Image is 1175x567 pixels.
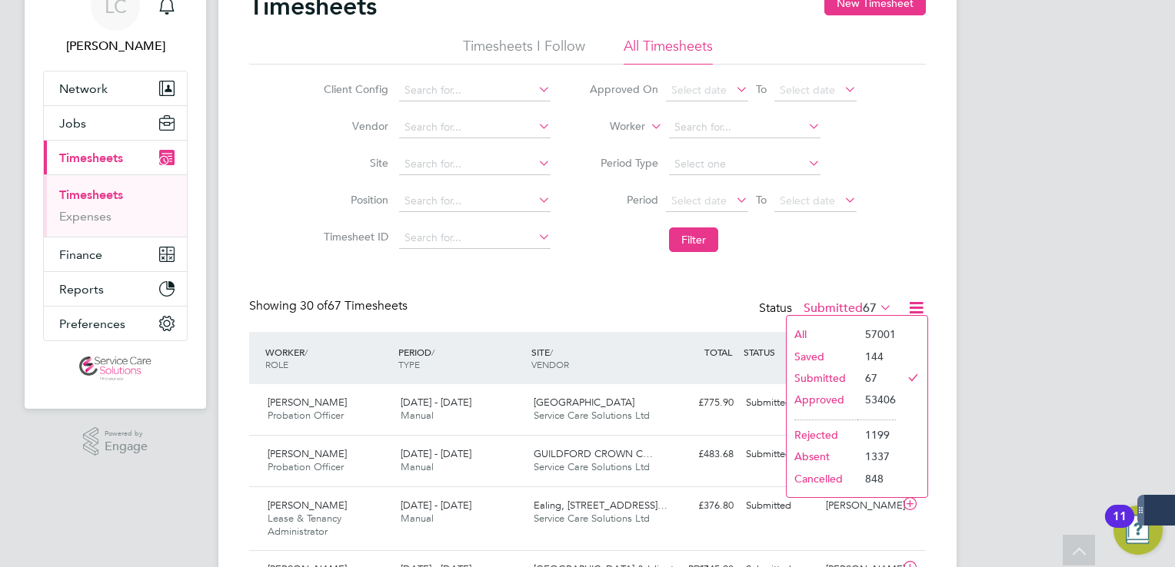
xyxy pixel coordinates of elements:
[589,156,658,170] label: Period Type
[59,247,102,262] span: Finance
[589,82,658,96] label: Approved On
[268,460,344,473] span: Probation Officer
[534,447,653,460] span: GUILDFORD CROWN C…
[265,358,288,370] span: ROLE
[751,190,771,210] span: To
[463,37,585,65] li: Timesheets I Follow
[740,390,820,416] div: Submitted
[863,300,877,316] span: 67
[576,119,645,134] label: Worker
[660,442,740,467] div: £483.68
[249,298,411,314] div: Showing
[534,396,634,409] span: [GEOGRAPHIC_DATA]
[399,227,551,249] input: Search for...
[624,37,713,65] li: All Timesheets
[669,154,821,175] input: Select one
[319,82,388,96] label: Client Config
[44,141,187,174] button: Timesheets
[401,460,434,473] span: Manual
[401,447,471,460] span: [DATE] - [DATE]
[79,356,151,381] img: servicecare-logo-retina.png
[669,117,821,138] input: Search for...
[44,71,187,105] button: Network
[669,227,718,252] button: Filter
[59,187,123,202] a: Timesheets
[319,230,388,244] label: Timesheet ID
[268,409,344,422] span: Probation Officer
[398,358,420,370] span: TYPE
[44,237,187,271] button: Finance
[401,512,434,525] span: Manual
[431,346,434,358] span: /
[399,191,551,212] input: Search for...
[857,468,896,489] li: 848
[787,346,857,367] li: Saved
[1113,506,1163,555] button: Open Resource Center, 11 new notifications
[59,209,112,224] a: Expenses
[780,83,835,97] span: Select date
[589,193,658,207] label: Period
[660,390,740,416] div: £775.90
[671,194,727,207] span: Select date
[857,323,896,345] li: 57001
[740,493,820,519] div: Submitted
[804,300,892,316] label: Submitted
[787,446,857,467] li: Absent
[528,338,661,378] div: SITE
[787,323,857,345] li: All
[857,389,896,410] li: 53406
[43,37,188,55] span: Lee Clayton
[59,282,104,297] span: Reports
[261,338,394,378] div: WORKER
[399,154,551,175] input: Search for...
[759,298,895,320] div: Status
[704,346,732,358] span: TOTAL
[1113,516,1127,536] div: 11
[394,338,528,378] div: PERIOD
[401,499,471,512] span: [DATE] - [DATE]
[857,424,896,446] li: 1199
[531,358,569,370] span: VENDOR
[59,81,108,96] span: Network
[319,119,388,133] label: Vendor
[300,298,408,313] span: 67 Timesheets
[105,427,148,440] span: Powered by
[787,468,857,489] li: Cancelled
[820,493,900,519] div: [PERSON_NAME]
[399,117,551,138] input: Search for...
[857,446,896,467] li: 1337
[44,307,187,340] button: Preferences
[780,194,835,207] span: Select date
[105,440,148,453] span: Engage
[268,447,347,460] span: [PERSON_NAME]
[305,346,308,358] span: /
[401,409,434,422] span: Manual
[550,346,553,358] span: /
[740,338,820,366] div: STATUS
[268,396,347,409] span: [PERSON_NAME]
[671,83,727,97] span: Select date
[300,298,328,313] span: 30 of
[59,317,125,331] span: Preferences
[534,512,650,525] span: Service Care Solutions Ltd
[43,356,188,381] a: Go to home page
[857,346,896,367] li: 144
[268,499,347,512] span: [PERSON_NAME]
[59,116,86,131] span: Jobs
[44,272,187,306] button: Reports
[534,409,650,422] span: Service Care Solutions Ltd
[751,79,771,99] span: To
[660,493,740,519] div: £376.80
[44,174,187,237] div: Timesheets
[83,427,148,456] a: Powered byEngage
[534,460,650,473] span: Service Care Solutions Ltd
[787,389,857,410] li: Approved
[787,424,857,446] li: Rejected
[857,367,896,389] li: 67
[44,106,187,140] button: Jobs
[319,156,388,170] label: Site
[740,442,820,467] div: Submitted
[399,80,551,101] input: Search for...
[534,499,667,512] span: Ealing, [STREET_ADDRESS]…
[787,367,857,389] li: Submitted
